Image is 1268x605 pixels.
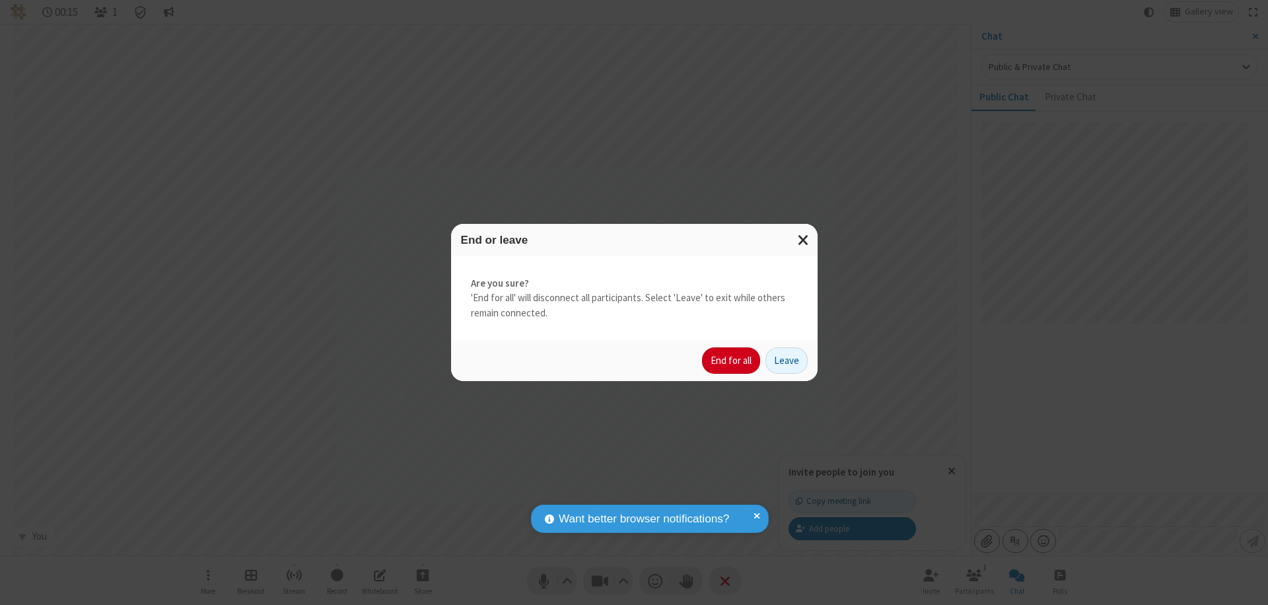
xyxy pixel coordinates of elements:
button: Leave [765,347,808,374]
button: End for all [702,347,760,374]
button: Close modal [790,224,818,256]
div: 'End for all' will disconnect all participants. Select 'Leave' to exit while others remain connec... [451,256,818,341]
strong: Are you sure? [471,276,798,291]
span: Want better browser notifications? [559,511,729,528]
h3: End or leave [461,234,808,246]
